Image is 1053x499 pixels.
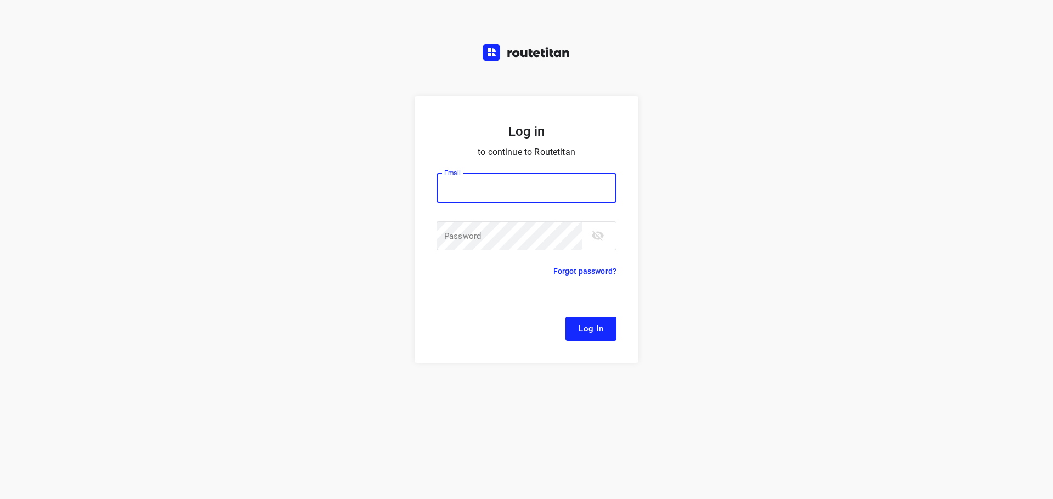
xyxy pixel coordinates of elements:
p: Forgot password? [553,265,616,278]
img: Routetitan [483,44,570,61]
span: Log In [579,322,603,336]
button: toggle password visibility [587,225,609,246]
h5: Log in [437,123,616,140]
button: Log In [565,317,616,341]
p: to continue to Routetitan [437,145,616,160]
